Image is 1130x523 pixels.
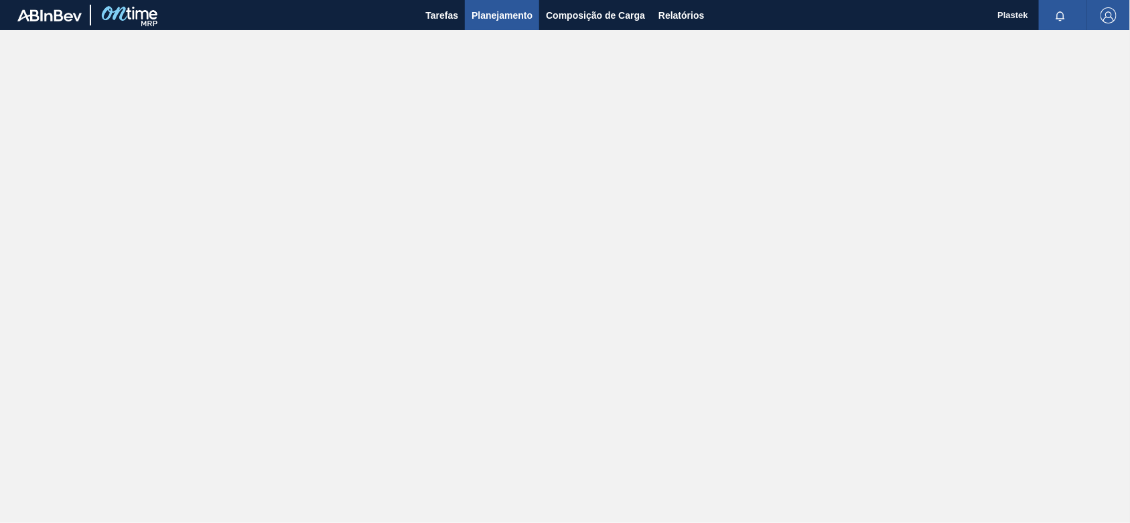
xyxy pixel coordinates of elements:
button: Notificações [1039,6,1082,25]
img: TNhmsLtSVTkK8tSr43FrP2fwEKptu5GPRR3wAAAABJRU5ErkJggg== [17,9,82,21]
img: Logout [1101,7,1117,23]
span: Relatórios [658,7,704,23]
span: Tarefas [425,7,458,23]
span: Composição de Carga [546,7,645,23]
span: Planejamento [472,7,533,23]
